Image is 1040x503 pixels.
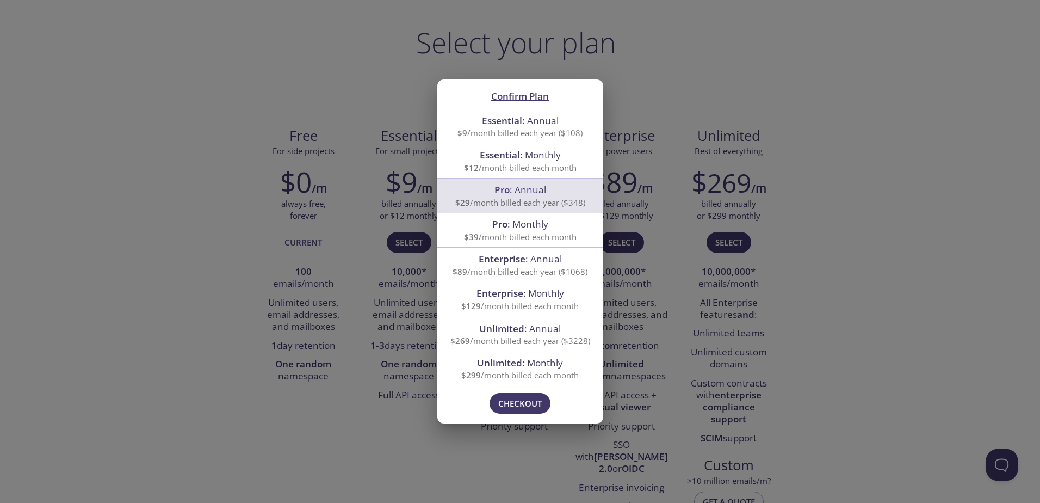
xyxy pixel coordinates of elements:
[437,352,603,386] div: Unlimited: Monthly$299/month billed each month
[453,266,467,277] span: $89
[494,183,510,196] span: Pro
[455,197,585,208] span: /month billed each year ($348)
[464,162,479,173] span: $12
[477,357,522,369] span: Unlimited
[437,144,603,178] div: Essential: Monthly$12/month billed each month
[453,266,587,277] span: /month billed each year ($1068)
[479,253,562,265] span: : Annual
[480,149,561,161] span: : Monthly
[461,300,481,311] span: $129
[455,197,470,208] span: $29
[437,282,603,316] div: Enterprise: Monthly$129/month billed each month
[461,370,481,381] span: $299
[476,287,564,299] span: : Monthly
[450,335,470,346] span: $269
[491,90,549,102] span: Confirm Plan
[479,253,525,265] span: Enterprise
[480,149,520,161] span: Essential
[482,114,559,127] span: : Annual
[492,218,548,230] span: : Monthly
[450,335,590,346] span: /month billed each year ($3228)
[482,114,522,127] span: Essential
[437,109,603,144] div: Essential: Annual$9/month billed each year ($108)
[464,231,479,242] span: $39
[464,231,577,242] span: /month billed each month
[437,179,603,213] div: Pro: Annual$29/month billed each year ($348)
[437,213,603,247] div: Pro: Monthly$39/month billed each month
[476,287,523,299] span: Enterprise
[479,322,524,335] span: Unlimited
[498,396,542,410] span: Checkout
[477,357,563,369] span: : Monthly
[461,300,579,311] span: /month billed each month
[490,393,550,414] button: Checkout
[437,248,603,282] div: Enterprise: Annual$89/month billed each year ($1068)
[492,218,507,230] span: Pro
[437,317,603,352] div: Unlimited: Annual$269/month billed each year ($3228)
[457,127,583,138] span: /month billed each year ($108)
[494,183,546,196] span: : Annual
[457,127,467,138] span: $9
[461,370,579,381] span: /month billed each month
[437,109,603,386] ul: confirm plan selection
[464,162,577,173] span: /month billed each month
[479,322,561,335] span: : Annual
